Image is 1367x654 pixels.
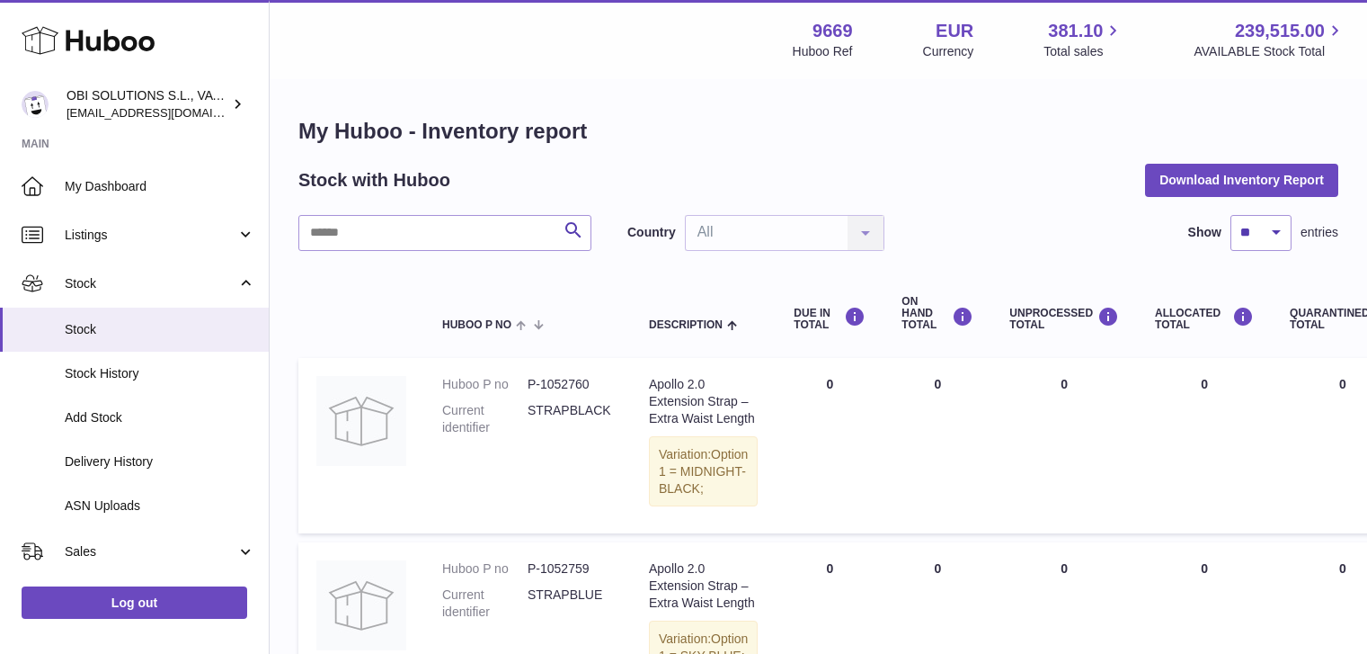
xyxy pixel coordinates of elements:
[1188,224,1221,241] label: Show
[649,376,758,427] div: Apollo 2.0 Extension Strap – Extra Waist Length
[1155,307,1254,331] div: ALLOCATED Total
[65,409,255,426] span: Add Stock
[649,436,758,507] div: Variation:
[65,178,255,195] span: My Dashboard
[67,105,264,120] span: [EMAIL_ADDRESS][DOMAIN_NAME]
[1300,224,1338,241] span: entries
[67,87,228,121] div: OBI SOLUTIONS S.L., VAT: B70911078
[1048,19,1103,43] span: 381.10
[65,321,255,338] span: Stock
[442,376,528,393] dt: Huboo P no
[1339,561,1346,576] span: 0
[298,168,450,193] h2: Stock with Huboo
[442,560,528,578] dt: Huboo P no
[442,402,528,436] dt: Current identifier
[65,453,255,470] span: Delivery History
[659,447,748,496] span: Option 1 = MIDNIGHT-BLACK;
[65,227,236,244] span: Listings
[528,376,613,393] dd: P-1052760
[649,560,758,612] div: Apollo 2.0 Extension Strap – Extra Waist Length
[298,117,1338,146] h1: My Huboo - Inventory report
[991,358,1137,533] td: 0
[22,91,49,118] img: hello@myobistore.com
[649,319,723,331] span: Description
[812,19,853,43] strong: 9669
[1043,43,1123,60] span: Total sales
[528,587,613,621] dd: STRAPBLUE
[528,402,613,436] dd: STRAPBLACK
[316,560,406,650] img: product image
[1235,19,1325,43] span: 239,515.00
[1194,43,1345,60] span: AVAILABLE Stock Total
[65,543,236,560] span: Sales
[65,275,236,292] span: Stock
[528,560,613,578] dd: P-1052759
[442,587,528,621] dt: Current identifier
[1009,307,1119,331] div: UNPROCESSED Total
[316,376,406,466] img: product image
[1043,19,1123,60] a: 381.10 Total sales
[65,497,255,515] span: ASN Uploads
[22,587,247,619] a: Log out
[794,307,865,331] div: DUE IN TOTAL
[1194,19,1345,60] a: 239,515.00 AVAILABLE Stock Total
[901,296,973,332] div: ON HAND Total
[1145,164,1338,196] button: Download Inventory Report
[936,19,973,43] strong: EUR
[1339,377,1346,391] span: 0
[1137,358,1272,533] td: 0
[65,365,255,382] span: Stock History
[883,358,991,533] td: 0
[776,358,883,533] td: 0
[793,43,853,60] div: Huboo Ref
[442,319,511,331] span: Huboo P no
[627,224,676,241] label: Country
[923,43,974,60] div: Currency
